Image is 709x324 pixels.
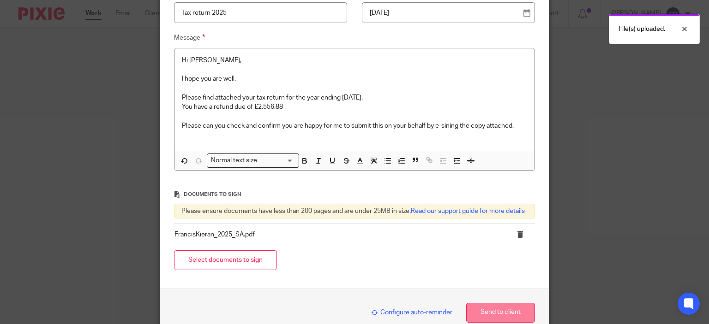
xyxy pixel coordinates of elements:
[466,303,535,323] button: Send to client
[370,8,520,18] p: [DATE]
[174,2,348,23] input: Insert subject
[260,156,294,165] input: Search for option
[182,56,528,65] p: Hi [PERSON_NAME],
[207,153,299,168] div: Search for option
[411,208,525,214] a: Read our support guide for more details
[184,192,241,197] span: Documents to sign
[209,156,259,165] span: Normal text size
[182,74,528,83] p: I hope you are well.
[182,121,528,130] p: Please can you check and confirm you are happy for me to submit this on your behalf by e-sining t...
[182,93,528,102] p: Please find attached your tax return for the year ending [DATE].
[174,250,277,270] button: Select documents to sign
[174,204,535,218] div: Please ensure documents have less than 200 pages and are under 25MB in size.
[619,24,665,34] p: File(s) uploaded.
[182,102,528,112] p: You have a refund due of £2,556.88
[174,32,535,43] label: Message
[174,230,505,239] p: FrancisKieran_2025_SA.pdf
[371,309,452,316] span: Configure auto-reminder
